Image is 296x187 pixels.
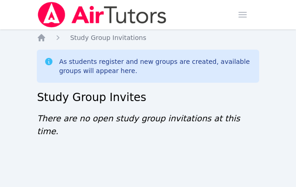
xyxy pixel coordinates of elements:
[37,33,259,42] nav: Breadcrumb
[59,57,251,75] div: As students register and new groups are created, available groups will appear here.
[70,34,146,41] span: Study Group Invitations
[37,113,240,136] span: There are no open study group invitations at this time.
[37,2,167,28] img: Air Tutors
[70,33,146,42] a: Study Group Invitations
[37,90,259,105] h2: Study Group Invites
